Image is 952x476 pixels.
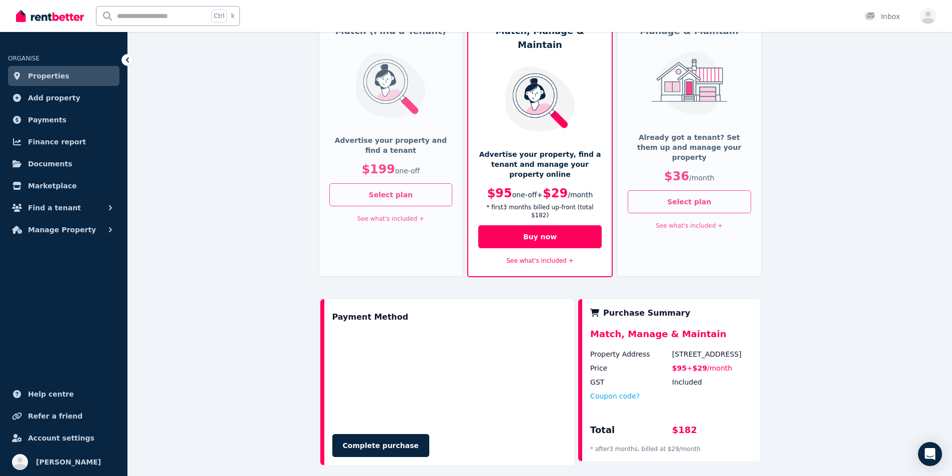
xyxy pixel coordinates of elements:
a: Add property [8,88,119,108]
div: Purchase Summary [590,307,752,319]
span: Ctrl [211,9,227,22]
div: Match, Manage & Maintain [590,327,752,349]
p: * after 3 month s, billed at $29 / month [590,445,752,453]
span: one-off [395,167,420,175]
div: Open Intercom Messenger [918,442,942,466]
a: See what's included + [507,257,574,264]
div: Included [672,377,752,387]
span: [PERSON_NAME] [36,456,101,468]
div: GST [590,377,670,387]
span: Finance report [28,136,86,148]
a: See what's included + [357,215,424,222]
button: Find a tenant [8,198,119,218]
button: Select plan [628,190,751,213]
a: Marketplace [8,176,119,196]
img: Manage & Maintain [648,52,731,115]
p: Advertise your property and find a tenant [329,135,453,155]
img: RentBetter [16,8,84,23]
span: / month [707,364,732,372]
span: Documents [28,158,72,170]
h5: Match, Manage & Maintain [478,24,602,52]
span: k [231,12,234,20]
img: Match, Manage & Maintain [499,66,581,132]
div: Payment Method [332,307,408,327]
a: Account settings [8,428,119,448]
p: Already got a tenant? Set them up and manage your property [628,132,751,162]
div: [STREET_ADDRESS] [672,349,752,359]
div: Total [590,423,670,441]
div: Property Address [590,349,670,359]
a: Help centre [8,384,119,404]
span: Find a tenant [28,202,81,214]
img: Match (Find a Tenant) [349,52,432,118]
span: + [687,364,693,372]
a: Payments [8,110,119,130]
span: Add property [28,92,80,104]
span: Properties [28,70,69,82]
span: / month [568,191,593,199]
span: Help centre [28,388,74,400]
a: Refer a friend [8,406,119,426]
span: $199 [362,162,395,176]
button: Select plan [329,183,453,206]
span: Account settings [28,432,94,444]
span: Refer a friend [28,410,82,422]
span: $36 [664,169,689,183]
span: + [537,191,543,199]
span: Manage Property [28,224,96,236]
button: Coupon code? [590,391,640,401]
span: / month [689,174,714,182]
div: $182 [672,423,752,441]
button: Complete purchase [332,434,429,457]
p: * first 3 month s billed up-front (total $182 ) [478,203,602,219]
span: Marketplace [28,180,76,192]
button: Buy now [478,225,602,248]
a: See what's included + [656,222,723,229]
span: $29 [693,364,707,372]
button: Manage Property [8,220,119,240]
span: $95 [487,186,512,200]
a: Finance report [8,132,119,152]
a: Properties [8,66,119,86]
span: $95 [672,364,687,372]
a: Documents [8,154,119,174]
div: Inbox [865,11,900,21]
iframe: Secure payment input frame [330,329,569,424]
span: Payments [28,114,66,126]
span: one-off [512,191,537,199]
p: Advertise your property, find a tenant and manage your property online [478,149,602,179]
div: Price [590,363,670,373]
span: $29 [543,186,568,200]
span: ORGANISE [8,55,39,62]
